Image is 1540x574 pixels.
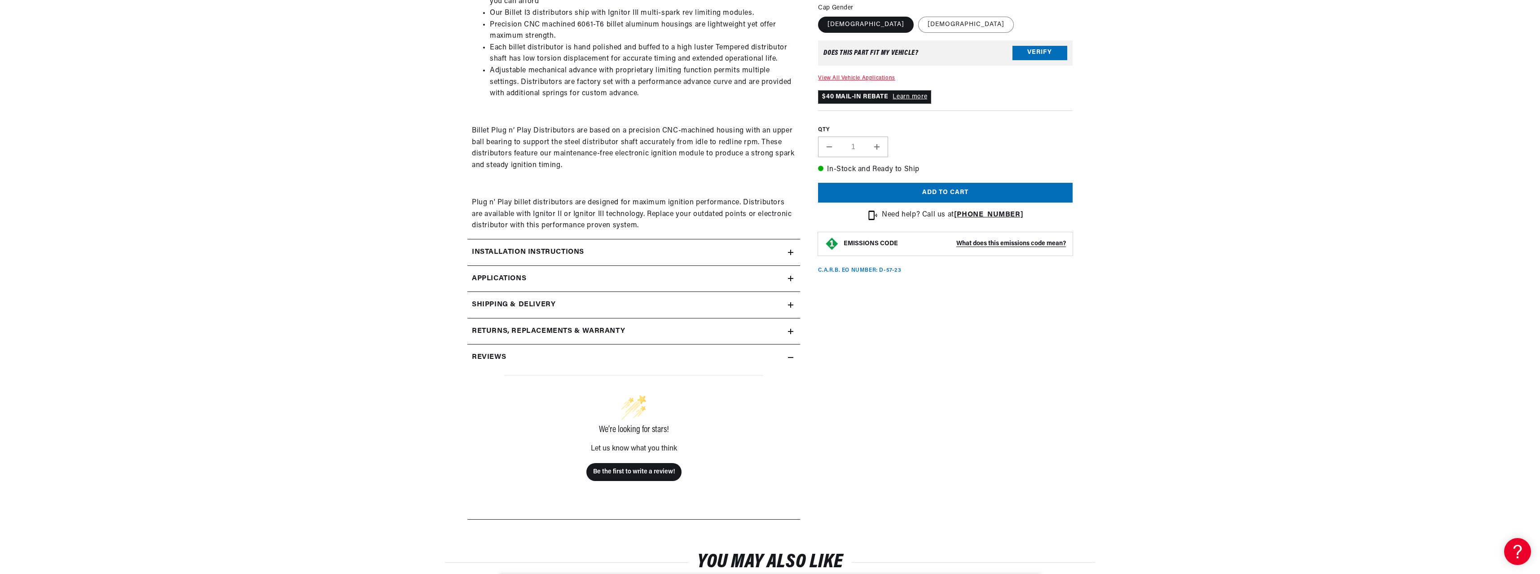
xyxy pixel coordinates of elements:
[467,318,800,344] summary: Returns, Replacements & Warranty
[467,239,800,265] summary: Installation instructions
[882,209,1023,221] p: Need help? Call us at
[954,211,1023,218] a: [PHONE_NUMBER]
[818,75,895,80] a: View All Vehicle Applications
[490,19,796,42] li: Precision CNC machined 6061-T6 billet aluminum housings are lightweight yet offer maximum strength.
[472,125,796,171] p: Billet Plug n’ Play Distributors are based on a precision CNC-machined housing with an upper ball...
[490,8,796,19] li: Our Billet I3 distributors ship with Ignitor III multi-spark rev limiting modules.
[472,326,625,337] h2: Returns, Replacements & Warranty
[467,266,800,292] a: Applications
[956,240,1066,247] strong: What does this emissions code mean?
[472,352,506,363] h2: Reviews
[818,126,1073,134] label: QTY
[825,237,839,251] img: Emissions code
[467,292,800,318] summary: Shipping & Delivery
[490,42,796,65] li: Each billet distributor is hand polished and buffed to a high luster Tempered distributor shaft h...
[818,3,854,12] legend: Cap Gender
[490,65,796,100] li: Adjustable mechanical advance with proprietary limiting function permits multiple settings. Distr...
[818,183,1073,203] button: Add to cart
[844,240,898,247] strong: EMISSIONS CODE
[818,16,914,32] label: [DEMOGRAPHIC_DATA]
[818,90,931,104] p: $40 MAIL-IN REBATE
[467,344,800,371] summary: Reviews
[472,371,796,512] div: customer reviews
[445,554,1095,571] h2: You may also like
[472,273,526,285] span: Applications
[844,240,1066,248] button: EMISSIONS CODEWhat does this emissions code mean?
[818,267,901,274] p: C.A.R.B. EO Number: D-57-23
[472,197,796,232] p: Plug n' Play billet distributors are designed for maximum ignition performance. Distributors are ...
[1012,45,1067,60] button: Verify
[918,16,1014,32] label: [DEMOGRAPHIC_DATA]
[472,299,555,311] h2: Shipping & Delivery
[893,93,927,100] a: Learn more
[818,164,1073,176] p: In-Stock and Ready to Ship
[472,247,584,258] h2: Installation instructions
[504,425,763,434] div: We’re looking for stars!
[504,445,763,452] div: Let us know what you think
[586,463,682,481] button: Be the first to write a review!
[823,49,918,56] div: Does This part fit My vehicle?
